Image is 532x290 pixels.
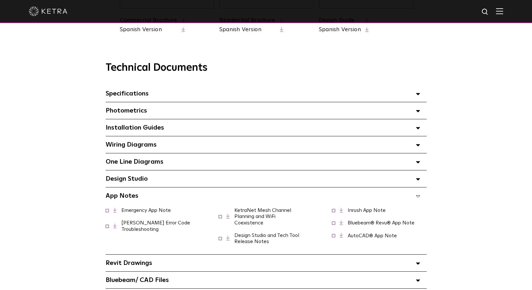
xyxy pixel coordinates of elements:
[106,62,427,74] h3: Technical Documents
[348,208,386,213] a: Inrush App Note
[106,141,157,148] span: Wiring Diagrams
[106,277,169,283] span: Bluebeam/ CAD Files
[106,90,149,97] span: Specifications
[319,26,361,34] a: Spanish Version
[219,26,275,34] a: Spanish Version
[106,193,138,199] span: App Notes
[106,107,147,114] span: Photometrics
[121,208,171,213] a: Emergency App Note
[348,220,414,225] a: Bluebeam® Revu® App Note
[496,8,503,14] img: Hamburger%20Nav.svg
[106,159,163,165] span: One Line Diagrams
[234,208,291,225] a: KetraNet Mesh Channel Planning and WiFi Coexistence
[106,176,148,182] span: Design Studio
[120,26,178,34] a: Spanish Version
[348,233,397,238] a: AutoCAD® App Note
[106,260,152,266] span: Revit Drawings
[121,220,190,231] a: [PERSON_NAME] Error Code Troubleshooting
[234,233,299,244] a: Design Studio and Tech Tool Release Notes
[29,6,67,16] img: ketra-logo-2019-white
[481,8,489,16] img: search icon
[106,124,164,131] span: Installation Guides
